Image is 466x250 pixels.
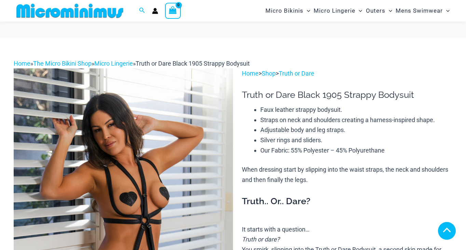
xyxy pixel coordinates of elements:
[314,2,355,19] span: Micro Lingerie
[14,60,250,67] span: » » »
[263,1,452,21] nav: Site Navigation
[260,135,452,145] li: Silver rings and sliders.
[303,2,310,19] span: Menu Toggle
[260,115,452,125] li: Straps on neck and shoulders creating a harness-inspired shape.
[33,60,92,67] a: The Micro Bikini Shop
[94,60,133,67] a: Micro Lingerie
[260,145,452,156] li: Our Fabric: 55% Polyester – 45% Polyurethane
[242,90,452,100] h1: Truth or Dare Black 1905 Strappy Bodysuit
[396,2,443,19] span: Mens Swimwear
[136,60,250,67] span: Truth or Dare Black 1905 Strappy Bodysuit
[279,70,314,77] a: Truth or Dare
[262,70,276,77] a: Shop
[366,2,385,19] span: Outers
[264,2,312,19] a: Micro BikinisMenu ToggleMenu Toggle
[355,2,362,19] span: Menu Toggle
[14,3,126,18] img: MM SHOP LOGO FLAT
[14,60,30,67] a: Home
[242,196,452,207] h3: Truth.. Or.. Dare?
[242,165,452,185] p: When dressing start by slipping into the waist straps, the neck and shoulders and then finally th...
[165,3,181,18] a: View Shopping Cart, empty
[385,2,392,19] span: Menu Toggle
[443,2,450,19] span: Menu Toggle
[364,2,394,19] a: OutersMenu ToggleMenu Toggle
[139,6,145,15] a: Search icon link
[394,2,451,19] a: Mens SwimwearMenu ToggleMenu Toggle
[152,8,158,14] a: Account icon link
[265,2,303,19] span: Micro Bikinis
[242,70,259,77] a: Home
[260,125,452,135] li: Adjustable body and leg straps.
[242,236,280,243] i: Truth or dare?
[260,105,452,115] li: Faux leather strappy bodysuit.
[242,68,452,79] p: > >
[312,2,364,19] a: Micro LingerieMenu ToggleMenu Toggle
